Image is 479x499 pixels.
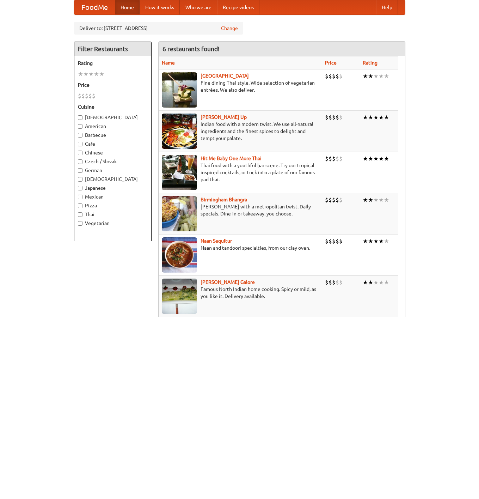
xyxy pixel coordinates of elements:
li: $ [332,196,336,204]
li: ★ [384,237,389,245]
div: Deliver to: [STREET_ADDRESS] [74,22,243,35]
li: $ [328,237,332,245]
li: ★ [379,114,384,121]
li: ★ [368,72,373,80]
ng-pluralize: 6 restaurants found! [162,45,220,52]
li: $ [325,237,328,245]
a: How it works [140,0,180,14]
img: babythai.jpg [162,155,197,190]
li: $ [325,196,328,204]
li: $ [328,155,332,163]
li: $ [328,279,332,286]
li: ★ [373,279,379,286]
input: Cafe [78,142,82,146]
label: Vegetarian [78,220,148,227]
li: ★ [88,70,94,78]
li: $ [336,237,339,245]
li: ★ [373,155,379,163]
label: German [78,167,148,174]
li: ★ [363,114,368,121]
li: $ [339,114,343,121]
li: $ [336,279,339,286]
li: ★ [373,196,379,204]
li: ★ [368,279,373,286]
a: Rating [363,60,377,66]
li: ★ [368,196,373,204]
a: Birmingham Bhangra [201,197,247,202]
p: [PERSON_NAME] with a metropolitan twist. Daily specials. Dine-in or takeaway, you choose. [162,203,320,217]
img: currygalore.jpg [162,279,197,314]
li: ★ [373,237,379,245]
li: ★ [368,237,373,245]
label: Chinese [78,149,148,156]
a: Hit Me Baby One More Thai [201,156,262,161]
input: Czech / Slovak [78,159,82,164]
a: [PERSON_NAME] Galore [201,279,255,285]
li: ★ [373,114,379,121]
li: ★ [368,155,373,163]
a: Help [376,0,398,14]
img: bhangra.jpg [162,196,197,231]
p: Fine dining Thai-style. Wide selection of vegetarian entrées. We also deliver. [162,79,320,93]
label: Thai [78,211,148,218]
li: $ [332,114,336,121]
a: Recipe videos [217,0,259,14]
li: $ [336,72,339,80]
li: $ [328,196,332,204]
li: ★ [99,70,104,78]
li: $ [325,155,328,163]
li: $ [328,72,332,80]
input: Thai [78,212,82,217]
li: ★ [379,72,384,80]
a: FoodMe [74,0,115,14]
p: Famous North Indian home cooking. Spicy or mild, as you like it. Delivery available. [162,286,320,300]
li: ★ [384,155,389,163]
img: satay.jpg [162,72,197,108]
li: ★ [384,196,389,204]
li: ★ [373,72,379,80]
li: $ [332,237,336,245]
input: Barbecue [78,133,82,138]
li: ★ [379,237,384,245]
li: ★ [83,70,88,78]
p: Naan and tandoori specialties, from our clay oven. [162,244,320,251]
li: $ [78,92,81,100]
li: ★ [363,155,368,163]
label: [DEMOGRAPHIC_DATA] [78,176,148,183]
li: $ [336,114,339,121]
a: [GEOGRAPHIC_DATA] [201,73,249,79]
label: Japanese [78,184,148,191]
li: ★ [379,196,384,204]
li: $ [88,92,92,100]
li: $ [332,279,336,286]
li: $ [332,72,336,80]
h5: Cuisine [78,103,148,110]
input: Chinese [78,151,82,155]
li: $ [325,279,328,286]
input: Japanese [78,186,82,190]
a: [PERSON_NAME] Up [201,114,247,120]
li: $ [328,114,332,121]
li: ★ [94,70,99,78]
input: Pizza [78,203,82,208]
li: $ [339,72,343,80]
input: [DEMOGRAPHIC_DATA] [78,115,82,120]
label: [DEMOGRAPHIC_DATA] [78,114,148,121]
input: Vegetarian [78,221,82,226]
a: Name [162,60,175,66]
label: American [78,123,148,130]
li: ★ [363,279,368,286]
li: ★ [384,72,389,80]
input: [DEMOGRAPHIC_DATA] [78,177,82,182]
li: ★ [363,196,368,204]
li: $ [92,92,96,100]
li: ★ [379,279,384,286]
li: $ [85,92,88,100]
img: naansequitur.jpg [162,237,197,273]
h4: Filter Restaurants [74,42,151,56]
li: ★ [363,237,368,245]
a: Who we are [180,0,217,14]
